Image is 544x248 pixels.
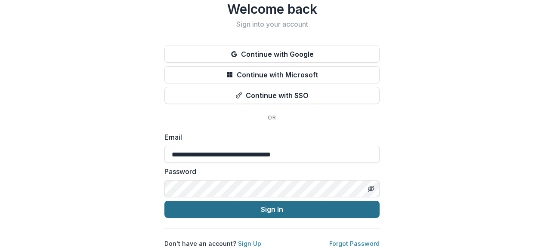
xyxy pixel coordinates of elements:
p: Don't have an account? [164,239,261,248]
h2: Sign into your account [164,20,380,28]
h1: Welcome back [164,1,380,17]
button: Sign In [164,201,380,218]
button: Toggle password visibility [364,182,378,196]
button: Continue with Google [164,46,380,63]
button: Continue with Microsoft [164,66,380,83]
button: Continue with SSO [164,87,380,104]
a: Forgot Password [329,240,380,247]
label: Email [164,132,374,142]
a: Sign Up [238,240,261,247]
label: Password [164,166,374,177]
